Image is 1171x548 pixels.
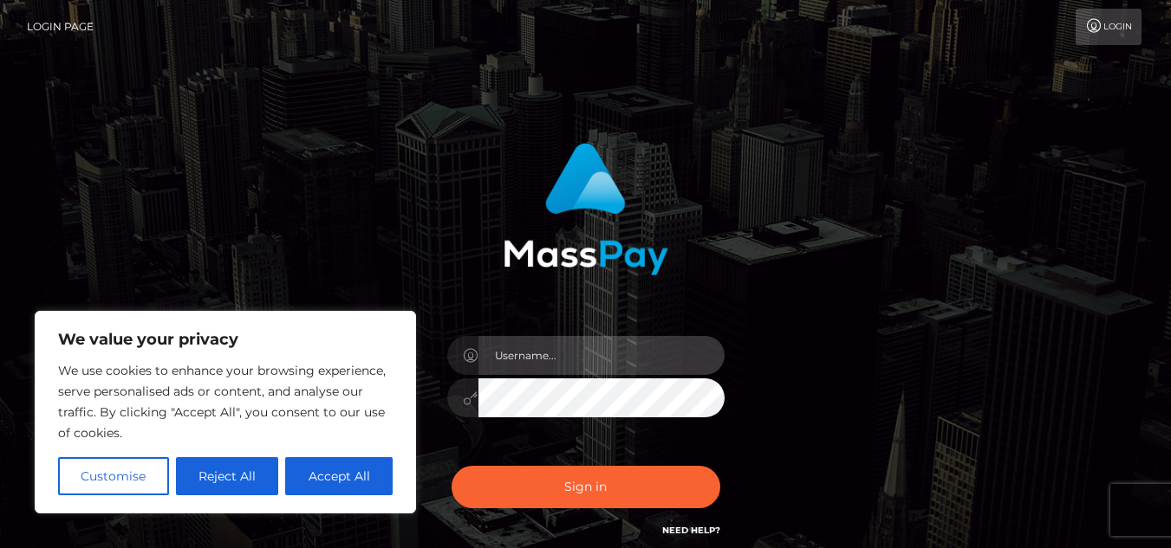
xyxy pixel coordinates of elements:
div: We value your privacy [35,311,416,513]
img: MassPay Login [504,143,668,275]
button: Reject All [176,457,279,495]
p: We value your privacy [58,329,393,350]
button: Customise [58,457,169,495]
a: Need Help? [662,525,720,536]
a: Login Page [27,9,94,45]
input: Username... [478,336,725,375]
a: Login [1076,9,1142,45]
p: We use cookies to enhance your browsing experience, serve personalised ads or content, and analys... [58,360,393,443]
button: Accept All [285,457,393,495]
button: Sign in [452,466,720,508]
